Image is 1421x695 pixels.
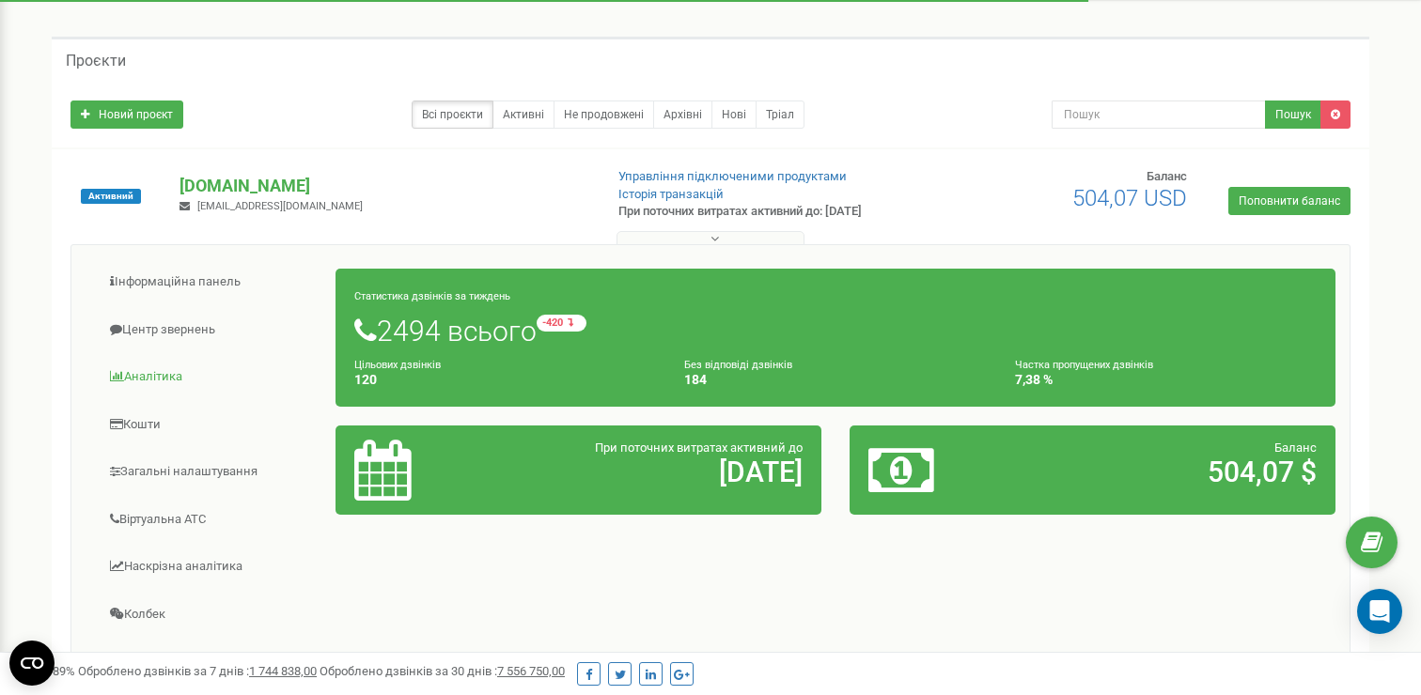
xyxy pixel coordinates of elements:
[537,315,586,332] small: -420
[1265,100,1321,129] button: Пошук
[86,449,336,495] a: Загальні налаштування
[1015,359,1153,371] small: Частка пропущених дзвінків
[86,307,336,353] a: Центр звернень
[354,373,656,387] h4: 120
[554,100,654,129] a: Не продовжені
[354,290,510,302] small: Статистика дзвінків за тиждень
[595,440,803,455] span: При поточних витратах активний до
[86,497,336,543] a: Віртуальна АТС
[66,53,126,69] h5: Проєкти
[78,664,317,678] span: Оброблено дзвінків за 7 днів :
[1052,100,1266,129] input: Пошук
[1015,373,1317,387] h4: 7,38 %
[180,174,587,198] p: [DOMAIN_NAME]
[711,100,757,129] a: Нові
[1147,169,1187,183] span: Баланс
[1228,187,1351,215] a: Поповнити баланс
[1072,185,1187,211] span: 504,07 USD
[492,100,554,129] a: Активні
[497,664,565,678] u: 7 556 750,00
[1357,589,1402,634] div: Open Intercom Messenger
[354,359,441,371] small: Цільових дзвінків
[618,169,847,183] a: Управління підключеними продуктами
[86,544,336,590] a: Наскрізна аналітика
[249,664,317,678] u: 1 744 838,00
[1027,456,1317,487] h2: 504,07 $
[618,187,724,201] a: Історія транзакцій
[684,373,986,387] h4: 184
[1274,440,1317,455] span: Баланс
[756,100,804,129] a: Тріал
[86,354,336,400] a: Аналiтика
[9,641,55,686] button: Open CMP widget
[653,100,712,129] a: Архівні
[412,100,493,129] a: Всі проєкти
[81,189,141,204] span: Активний
[618,203,917,221] p: При поточних витратах активний до: [DATE]
[197,200,363,212] span: [EMAIL_ADDRESS][DOMAIN_NAME]
[70,100,183,129] a: Новий проєкт
[86,592,336,638] a: Колбек
[86,259,336,305] a: Інформаційна панель
[86,402,336,448] a: Кошти
[320,664,565,678] span: Оброблено дзвінків за 30 днів :
[513,456,803,487] h2: [DATE]
[684,359,792,371] small: Без відповіді дзвінків
[354,315,1317,347] h1: 2494 всього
